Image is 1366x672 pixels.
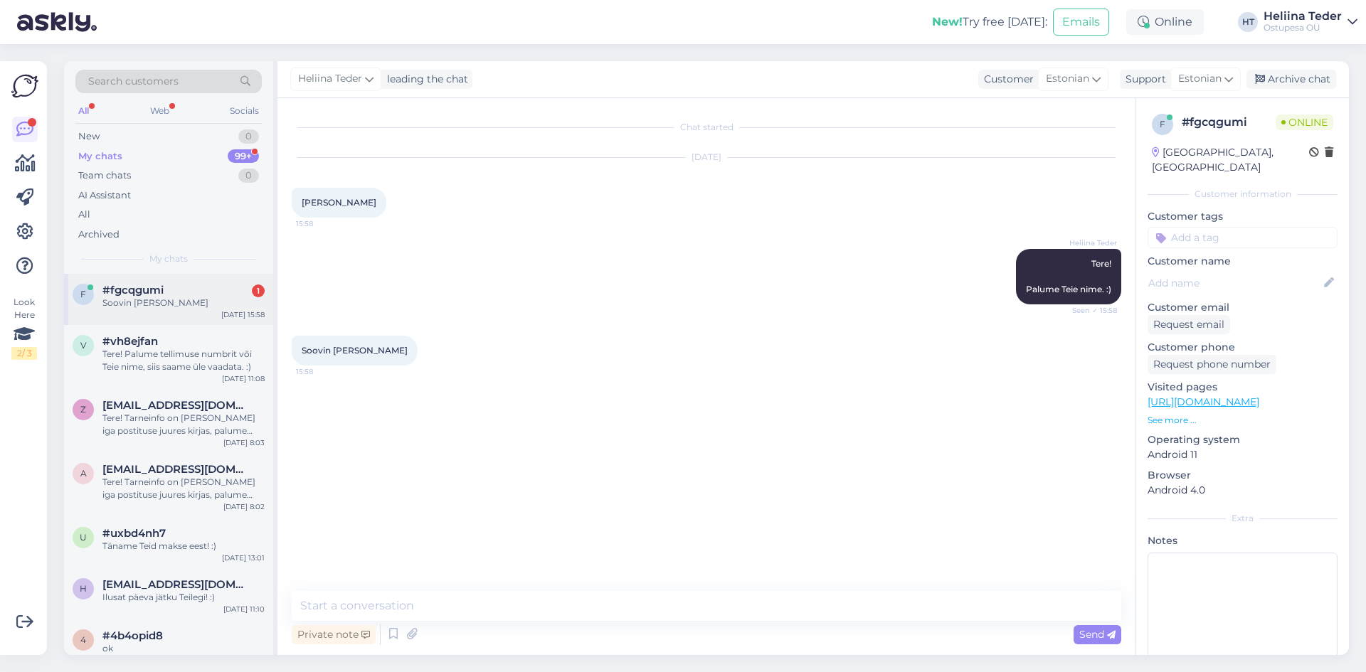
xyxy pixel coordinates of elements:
span: Heliina Teder [298,71,362,87]
div: leading the chat [381,72,468,87]
div: [DATE] 11:08 [222,373,265,384]
span: a [80,468,87,479]
p: Operating system [1148,432,1338,447]
span: #vh8ejfan [102,335,158,348]
span: annamasigrit970@gmail.com [102,463,250,476]
div: [DATE] 8:02 [223,501,265,512]
div: Tere! Palume tellimuse numbrit või Teie nime, siis saame üle vaadata. :) [102,348,265,373]
div: [DATE] 8:03 [223,437,265,448]
span: Online [1276,114,1333,130]
div: HT [1238,12,1258,32]
div: [DATE] 11:10 [223,604,265,614]
span: 15:58 [296,366,349,377]
div: Ostupesa OÜ [1264,22,1342,33]
p: Customer phone [1148,340,1338,355]
span: Send [1079,628,1116,641]
div: Soovin [PERSON_NAME] [102,297,265,309]
span: 4 [80,634,86,645]
input: Add a tag [1148,227,1338,248]
p: See more ... [1148,414,1338,427]
p: Notes [1148,533,1338,548]
div: Tere! Tarneinfo on [PERSON_NAME] iga postituse juures kirjas, palume seda tellimust esitades jälg... [102,412,265,437]
div: Ilusat päeva jätku Teilegi! :) [102,591,265,604]
div: Support [1120,72,1166,87]
div: [DATE] [292,151,1121,164]
p: Android 11 [1148,447,1338,462]
span: u [80,532,87,543]
span: zanna_spiridon@mail.ru [102,399,250,412]
p: Visited pages [1148,380,1338,395]
span: v [80,340,86,351]
p: Customer email [1148,300,1338,315]
div: 2 / 3 [11,347,37,360]
span: #fgcqgumi [102,284,164,297]
div: New [78,129,100,144]
div: My chats [78,149,122,164]
div: Private note [292,625,376,644]
span: Seen ✓ 15:58 [1064,305,1117,316]
span: [PERSON_NAME] [302,197,376,208]
span: Estonian [1178,71,1222,87]
a: [URL][DOMAIN_NAME] [1148,395,1259,408]
div: 1 [252,284,265,297]
div: 99+ [228,149,259,164]
div: [DATE] 15:58 [221,309,265,320]
p: Browser [1148,468,1338,483]
span: f [80,289,86,299]
div: Tere! Tarneinfo on [PERSON_NAME] iga postituse juures kirjas, palume seda tellimust esitades jälg... [102,476,265,501]
span: My chats [149,252,188,265]
div: AI Assistant [78,188,131,203]
div: Extra [1148,512,1338,525]
div: Chat started [292,121,1121,134]
div: Request phone number [1148,355,1276,374]
div: Team chats [78,169,131,183]
a: Heliina TederOstupesa OÜ [1264,11,1357,33]
p: Customer name [1148,254,1338,269]
div: # fgcqgumi [1182,114,1276,131]
div: Heliina Teder [1264,11,1342,22]
p: Android 4.0 [1148,483,1338,498]
span: Estonian [1046,71,1089,87]
div: Archived [78,228,120,242]
span: z [80,404,86,415]
div: Web [147,102,172,120]
div: Look Here [11,296,37,360]
div: 0 [238,169,259,183]
span: heleni.juht7@gmail.com [102,578,250,591]
div: 0 [238,129,259,144]
span: Heliina Teder [1064,238,1117,248]
img: Askly Logo [11,73,38,100]
p: Customer tags [1148,209,1338,224]
span: Search customers [88,74,179,89]
div: [GEOGRAPHIC_DATA], [GEOGRAPHIC_DATA] [1152,145,1309,175]
div: Customer [978,72,1034,87]
button: Emails [1053,9,1109,36]
span: h [80,583,87,594]
span: f [1160,119,1165,129]
div: ok [102,642,265,655]
span: 15:58 [296,218,349,229]
div: All [78,208,90,222]
div: Online [1126,9,1204,35]
div: Archive chat [1246,70,1336,89]
span: #4b4opid8 [102,629,163,642]
b: New! [932,15,963,28]
div: Socials [227,102,262,120]
div: Try free [DATE]: [932,14,1047,31]
span: Soovin [PERSON_NAME] [302,345,408,356]
div: All [75,102,92,120]
input: Add name [1148,275,1321,291]
div: Customer information [1148,188,1338,201]
div: [DATE] 13:01 [222,553,265,563]
span: #uxbd4nh7 [102,527,166,540]
div: Täname Teid makse eest! :) [102,540,265,553]
div: Request email [1148,315,1230,334]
